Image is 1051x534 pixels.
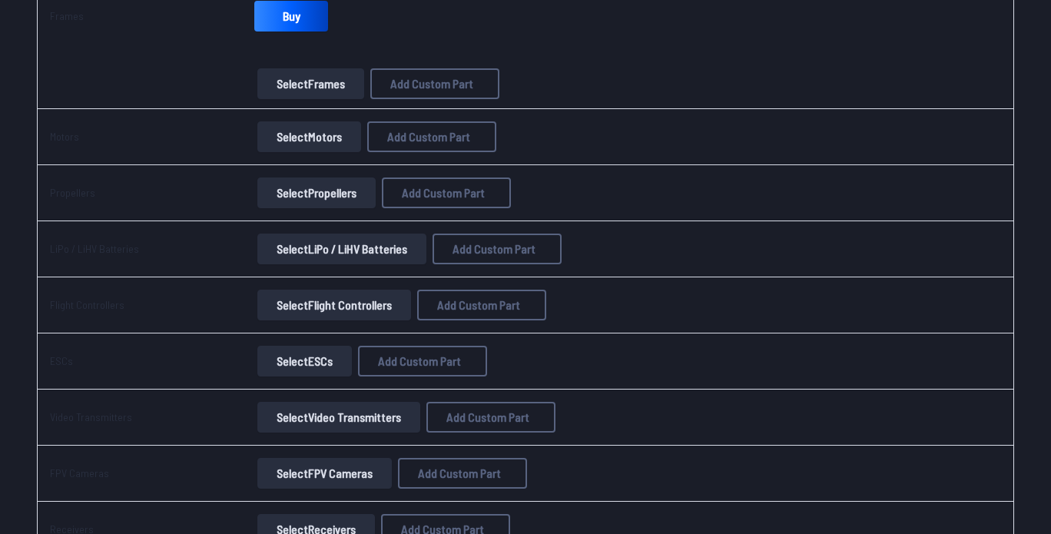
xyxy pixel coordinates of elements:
[50,130,79,143] a: Motors
[50,298,124,311] a: Flight Controllers
[418,467,501,479] span: Add Custom Part
[367,121,496,152] button: Add Custom Part
[370,68,499,99] button: Add Custom Part
[50,186,95,199] a: Propellers
[257,68,364,99] button: SelectFrames
[358,346,487,376] button: Add Custom Part
[257,458,392,489] button: SelectFPV Cameras
[254,234,429,264] a: SelectLiPo / LiHV Batteries
[254,458,395,489] a: SelectFPV Cameras
[50,466,109,479] a: FPV Cameras
[254,402,423,433] a: SelectVideo Transmitters
[254,346,355,376] a: SelectESCs
[50,9,84,22] a: Frames
[382,177,511,208] button: Add Custom Part
[257,177,376,208] button: SelectPropellers
[257,290,411,320] button: SelectFlight Controllers
[387,131,470,143] span: Add Custom Part
[254,1,328,32] a: Buy
[398,458,527,489] button: Add Custom Part
[257,402,420,433] button: SelectVideo Transmitters
[254,121,364,152] a: SelectMotors
[50,242,139,255] a: LiPo / LiHV Batteries
[446,411,529,423] span: Add Custom Part
[402,187,485,199] span: Add Custom Part
[426,402,555,433] button: Add Custom Part
[453,243,535,255] span: Add Custom Part
[50,410,132,423] a: Video Transmitters
[378,355,461,367] span: Add Custom Part
[254,177,379,208] a: SelectPropellers
[50,354,73,367] a: ESCs
[390,78,473,90] span: Add Custom Part
[257,234,426,264] button: SelectLiPo / LiHV Batteries
[257,346,352,376] button: SelectESCs
[433,234,562,264] button: Add Custom Part
[437,299,520,311] span: Add Custom Part
[254,68,367,99] a: SelectFrames
[257,121,361,152] button: SelectMotors
[417,290,546,320] button: Add Custom Part
[254,290,414,320] a: SelectFlight Controllers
